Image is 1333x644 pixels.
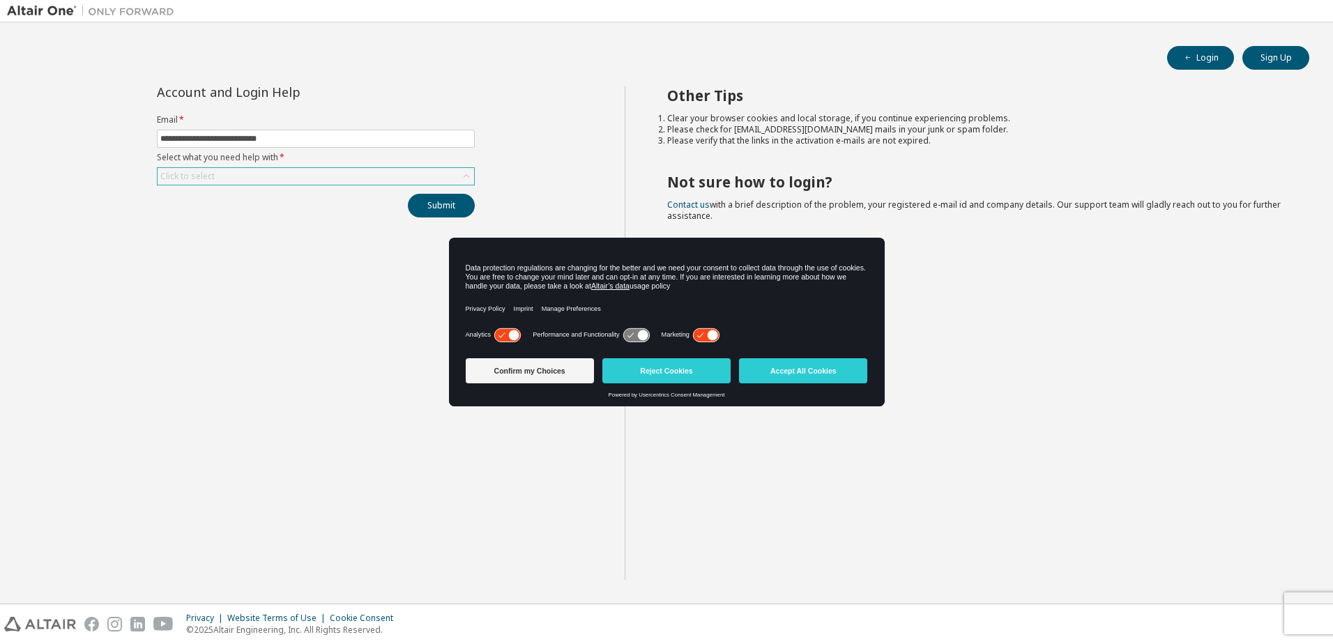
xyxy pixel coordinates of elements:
[84,617,99,631] img: facebook.svg
[186,624,402,636] p: © 2025 Altair Engineering, Inc. All Rights Reserved.
[1167,46,1234,70] button: Login
[408,194,475,217] button: Submit
[227,613,330,624] div: Website Terms of Use
[4,617,76,631] img: altair_logo.svg
[667,199,1281,222] span: with a brief description of the problem, your registered e-mail id and company details. Our suppo...
[330,613,402,624] div: Cookie Consent
[153,617,174,631] img: youtube.svg
[157,86,411,98] div: Account and Login Help
[186,613,227,624] div: Privacy
[667,124,1285,135] li: Please check for [EMAIL_ADDRESS][DOMAIN_NAME] mails in your junk or spam folder.
[667,199,710,210] a: Contact us
[667,135,1285,146] li: Please verify that the links in the activation e-mails are not expired.
[158,168,474,185] div: Click to select
[667,173,1285,191] h2: Not sure how to login?
[157,114,475,125] label: Email
[667,113,1285,124] li: Clear your browser cookies and local storage, if you continue experiencing problems.
[130,617,145,631] img: linkedin.svg
[160,171,215,182] div: Click to select
[1242,46,1309,70] button: Sign Up
[667,86,1285,105] h2: Other Tips
[157,152,475,163] label: Select what you need help with
[107,617,122,631] img: instagram.svg
[7,4,181,18] img: Altair One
